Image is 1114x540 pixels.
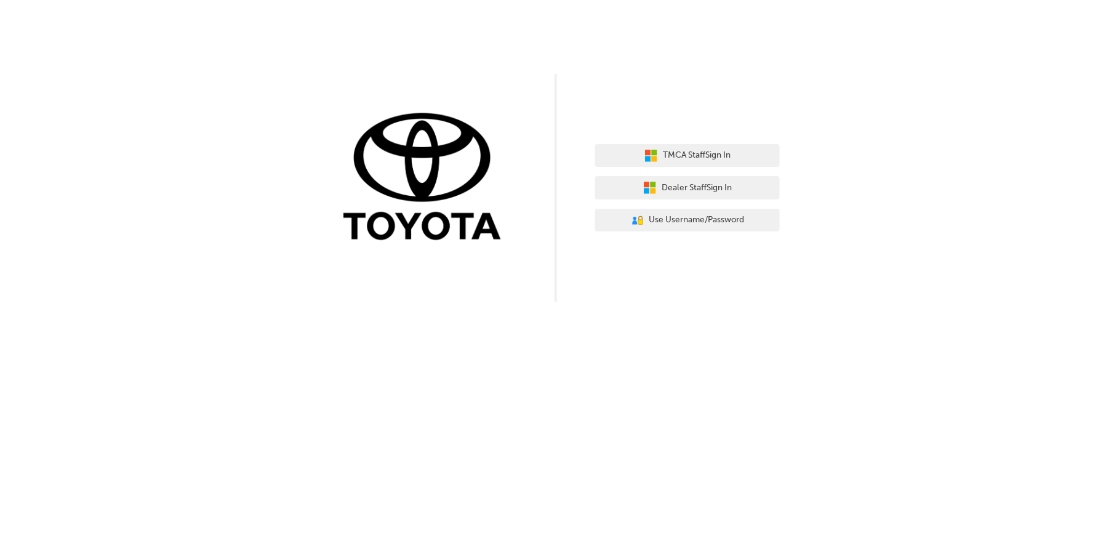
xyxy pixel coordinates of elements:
[334,110,519,246] img: Trak
[595,209,780,232] button: Use Username/Password
[663,148,731,163] span: TMCA Staff Sign In
[649,213,745,227] span: Use Username/Password
[595,144,780,167] button: TMCA StaffSign In
[595,176,780,199] button: Dealer StaffSign In
[662,181,732,195] span: Dealer Staff Sign In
